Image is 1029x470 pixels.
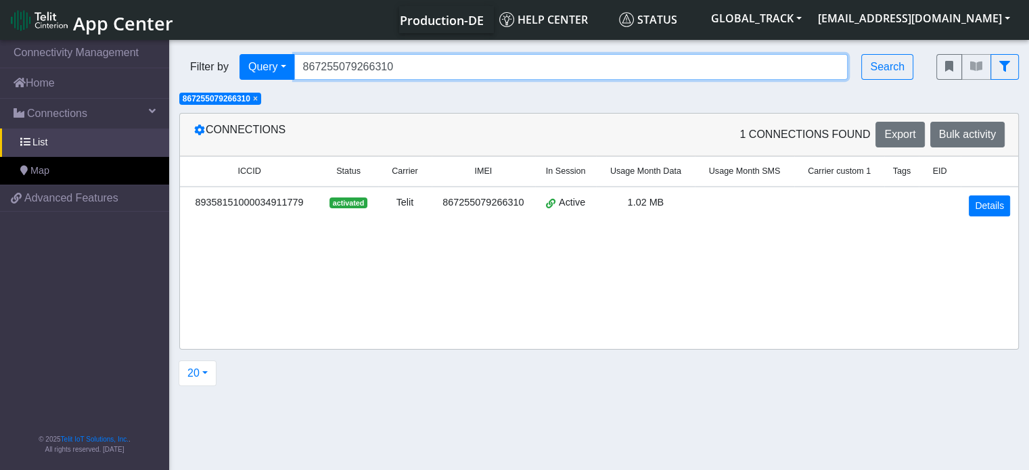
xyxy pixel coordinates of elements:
span: 1 Connections found [739,126,870,143]
span: Filter by [179,59,239,75]
span: ICCID [237,165,260,178]
a: Status [614,6,703,33]
span: Tags [893,165,911,178]
span: Status [619,12,677,27]
span: Usage Month Data [610,165,681,178]
img: logo-telit-cinterion-gw-new.png [11,9,68,31]
button: Close [253,95,258,103]
span: Status [336,165,361,178]
button: Query [239,54,295,80]
span: Advanced Features [24,190,118,206]
span: In Session [546,165,586,178]
span: Connections [27,105,87,122]
a: Your current platform instance [399,6,483,33]
button: GLOBAL_TRACK [703,6,810,30]
a: App Center [11,5,171,34]
button: Bulk activity [930,122,1005,147]
span: × [253,94,258,103]
button: Search [861,54,913,80]
a: Telit IoT Solutions, Inc. [61,436,129,443]
button: Export [875,122,924,147]
div: Telit [386,195,424,210]
span: Carrier custom 1 [808,165,871,178]
span: Active [559,195,585,210]
span: Help center [499,12,588,27]
div: 867255079266310 [440,195,527,210]
a: Details [969,195,1010,216]
span: Bulk activity [939,128,996,140]
span: IMEI [474,165,492,178]
a: Help center [494,6,614,33]
span: Export [884,128,915,140]
span: Production-DE [400,12,484,28]
span: Carrier [392,165,417,178]
div: fitlers menu [936,54,1019,80]
img: knowledge.svg [499,12,514,27]
div: 89358151000034911779 [188,195,311,210]
button: [EMAIL_ADDRESS][DOMAIN_NAME] [810,6,1018,30]
span: 867255079266310 [183,94,250,103]
button: 20 [179,360,216,386]
span: List [32,135,47,150]
span: EID [933,165,947,178]
span: Map [30,164,49,179]
span: Usage Month SMS [709,165,781,178]
div: Connections [183,122,599,147]
img: status.svg [619,12,634,27]
span: activated [329,197,367,208]
span: App Center [73,11,173,36]
input: Search... [294,54,848,80]
span: 1.02 MB [628,197,664,208]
